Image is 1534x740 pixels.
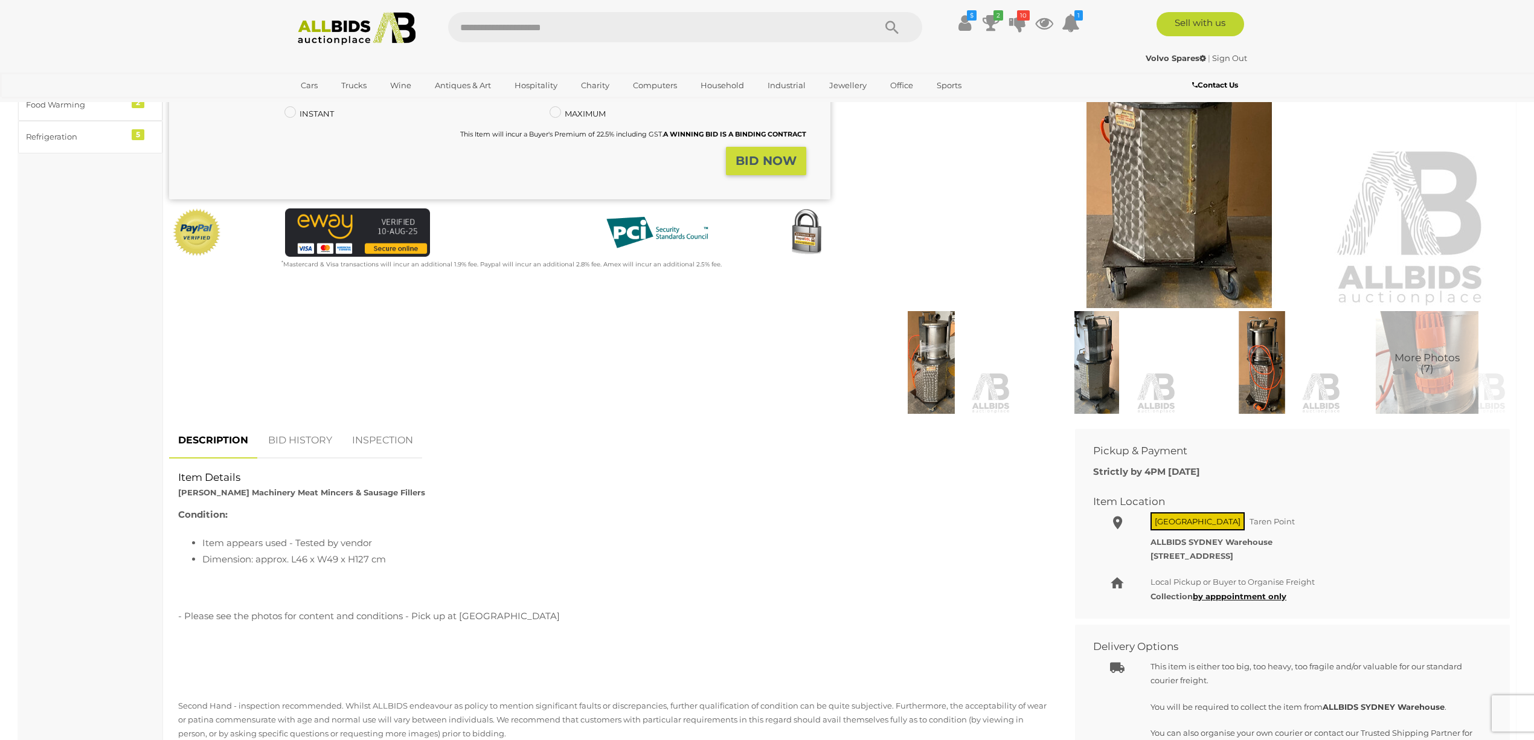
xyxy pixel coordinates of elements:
[550,107,606,121] label: MAXIMUM
[1017,311,1176,414] img: Butcher's Machinery Meat Mincers & Sausage Fillers
[1247,513,1298,529] span: Taren Point
[573,76,617,95] a: Charity
[1150,700,1483,714] p: You will be required to collect the item from .
[284,107,334,121] label: INSTANT
[1093,496,1474,507] h2: Item Location
[1093,466,1200,477] b: Strictly by 4PM [DATE]
[782,208,830,257] img: Secured by Rapid SSL
[993,10,1003,21] i: 2
[929,76,969,95] a: Sports
[736,153,797,168] strong: BID NOW
[427,76,499,95] a: Antiques & Art
[281,260,722,268] small: Mastercard & Visa transactions will incur an additional 1.9% fee. Paypal will incur an additional...
[259,423,341,458] a: BID HISTORY
[597,208,717,257] img: PCI DSS compliant
[1150,551,1233,561] strong: [STREET_ADDRESS]
[178,608,1048,624] p: - Please see the photos for content and conditions - Pick up at [GEOGRAPHIC_DATA]
[693,76,752,95] a: Household
[343,423,422,458] a: INSPECTION
[1192,79,1241,92] a: Contact Us
[1062,12,1080,34] a: 1
[291,12,422,45] img: Allbids.com.au
[169,423,257,458] a: DESCRIPTION
[1150,591,1286,601] b: Collection
[26,130,126,144] div: Refrigeration
[1146,53,1208,63] a: Volvo Spares
[382,76,419,95] a: Wine
[178,487,425,497] strong: [PERSON_NAME] Machinery Meat Mincers & Sausage Fillers
[760,76,814,95] a: Industrial
[967,10,977,21] i: $
[18,121,162,153] a: Refrigeration 5
[26,98,126,112] div: Food Warming
[1150,512,1245,530] span: [GEOGRAPHIC_DATA]
[1394,352,1460,375] span: More Photos (7)
[202,551,1048,567] li: Dimension: approx. L46 x W49 x H127 cm
[132,129,144,140] div: 5
[285,208,430,257] img: eWAY Payment Gateway
[178,472,1048,483] h2: Item Details
[1183,311,1342,414] img: Butcher's Machinery Meat Mincers & Sausage Fillers
[821,76,875,95] a: Jewellery
[1093,445,1474,457] h2: Pickup & Payment
[172,208,222,257] img: Official PayPal Seal
[178,509,228,520] b: Condition:
[625,76,685,95] a: Computers
[1347,311,1507,414] a: More Photos(7)
[202,535,1048,551] li: Item appears used - Tested by vendor
[1150,537,1272,547] strong: ALLBIDS SYDNEY Warehouse
[1146,53,1206,63] strong: Volvo Spares
[862,12,922,42] button: Search
[460,130,806,138] small: This Item will incur a Buyer's Premium of 22.5% including GST.
[1093,641,1474,652] h2: Delivery Options
[18,89,162,121] a: Food Warming 2
[663,130,806,138] b: A WINNING BID IS A BINDING CONTRACT
[132,97,144,108] div: 2
[1193,591,1286,601] a: by apppointment only
[507,76,565,95] a: Hospitality
[1212,53,1247,63] a: Sign Out
[293,76,326,95] a: Cars
[293,95,394,115] a: [GEOGRAPHIC_DATA]
[1208,53,1210,63] span: |
[1074,10,1083,21] i: 1
[1347,311,1507,414] img: Butcher's Machinery Meat Mincers & Sausage Fillers
[1017,10,1030,21] i: 10
[852,311,1011,414] img: Butcher's Machinery Meat Mincers & Sausage Fillers
[726,147,806,175] button: BID NOW
[1323,702,1445,712] b: ALLBIDS SYDNEY Warehouse
[1192,80,1238,89] b: Contact Us
[333,76,374,95] a: Trucks
[1150,577,1315,587] span: Local Pickup or Buyer to Organise Freight
[1150,660,1483,688] p: This item is either too big, too heavy, too fragile and/or valuable for our standard courier frei...
[955,12,974,34] a: $
[1157,12,1244,36] a: Sell with us
[982,12,1000,34] a: 2
[1009,12,1027,34] a: 10
[882,76,921,95] a: Office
